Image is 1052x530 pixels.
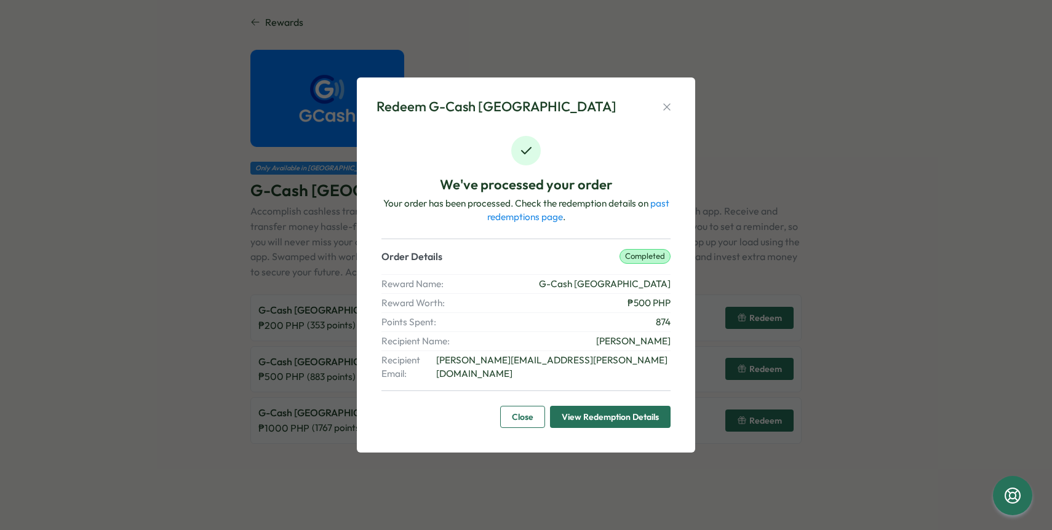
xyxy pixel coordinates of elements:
div: Redeem G-Cash [GEOGRAPHIC_DATA] [377,97,616,116]
span: Reward Worth: [381,296,450,310]
span: Points Spent: [381,315,450,329]
span: ₱ 500 PHP [628,296,671,310]
p: completed [620,249,671,264]
span: [PERSON_NAME][EMAIL_ADDRESS][PERSON_NAME][DOMAIN_NAME] [436,354,671,381]
span: View Redemption Details [562,406,659,427]
span: Reward Name: [381,277,450,291]
button: View Redemption Details [550,406,671,428]
span: Close [512,406,533,427]
span: Recipient Name: [381,334,450,348]
span: 874 [656,315,671,329]
button: Close [500,406,545,428]
p: Your order has been processed. Check the redemption details on . [381,197,671,224]
span: G-Cash [GEOGRAPHIC_DATA] [539,277,671,291]
span: [PERSON_NAME] [596,334,671,348]
span: Recipient Email: [381,354,434,381]
a: past redemptions page [487,197,669,223]
p: We've processed your order [440,175,613,194]
p: Order Details [381,249,442,264]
